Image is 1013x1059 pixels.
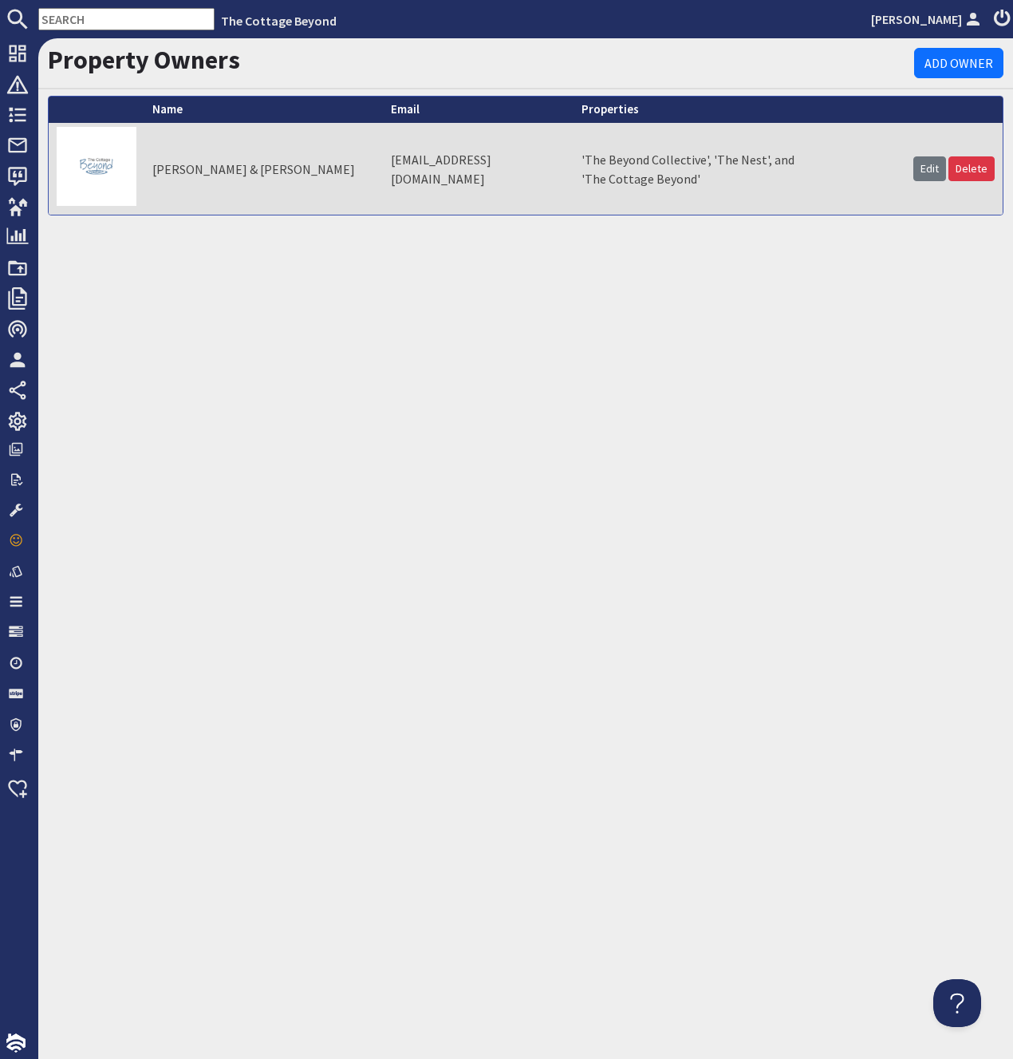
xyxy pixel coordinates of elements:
[57,127,136,207] img: Christine & Alan Ker's profile image
[574,123,812,215] td: 'The Beyond Collective', 'The Nest', and 'The Cottage Beyond'
[948,156,995,181] a: Delete
[221,13,337,29] a: The Cottage Beyond
[383,123,574,215] td: [EMAIL_ADDRESS][DOMAIN_NAME]
[933,979,981,1027] iframe: Toggle Customer Support
[144,97,383,123] th: Name
[914,48,1003,78] a: Add Owner
[913,156,946,181] a: Edit
[871,10,984,29] a: [PERSON_NAME]
[6,1033,26,1053] img: staytech_i_w-64f4e8e9ee0a9c174fd5317b4b171b261742d2d393467e5bdba4413f4f884c10.svg
[38,8,215,30] input: SEARCH
[144,123,383,215] td: [PERSON_NAME] & [PERSON_NAME]
[574,97,812,123] th: Properties
[383,97,574,123] th: Email
[48,44,240,76] a: Property Owners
